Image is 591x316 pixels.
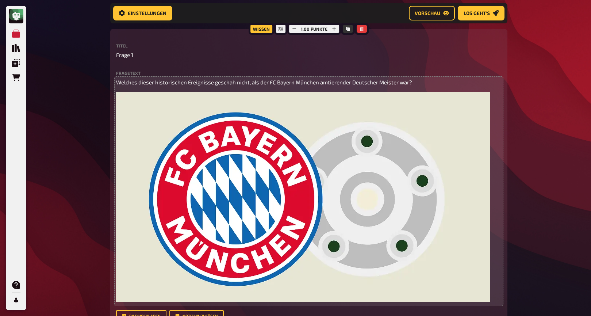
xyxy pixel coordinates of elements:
button: Los geht's [458,6,504,20]
button: Einstellungen [113,6,172,20]
span: Frage 1 [116,51,133,59]
img: slide1-min [116,92,490,302]
span: Los geht's [464,11,490,16]
div: 1.00 Punkte [287,23,341,35]
span: Vorschau [415,11,440,16]
span: Welches dieser historischen Ereignisse geschah nicht, als der FC Bayern München amtierender Deuts... [116,79,412,85]
button: Vorschau [409,6,455,20]
span: Einstellungen [128,11,166,16]
div: Wissen [249,23,274,35]
button: Kopieren [343,25,353,33]
label: Fragetext [116,71,502,75]
label: Titel [116,43,502,48]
